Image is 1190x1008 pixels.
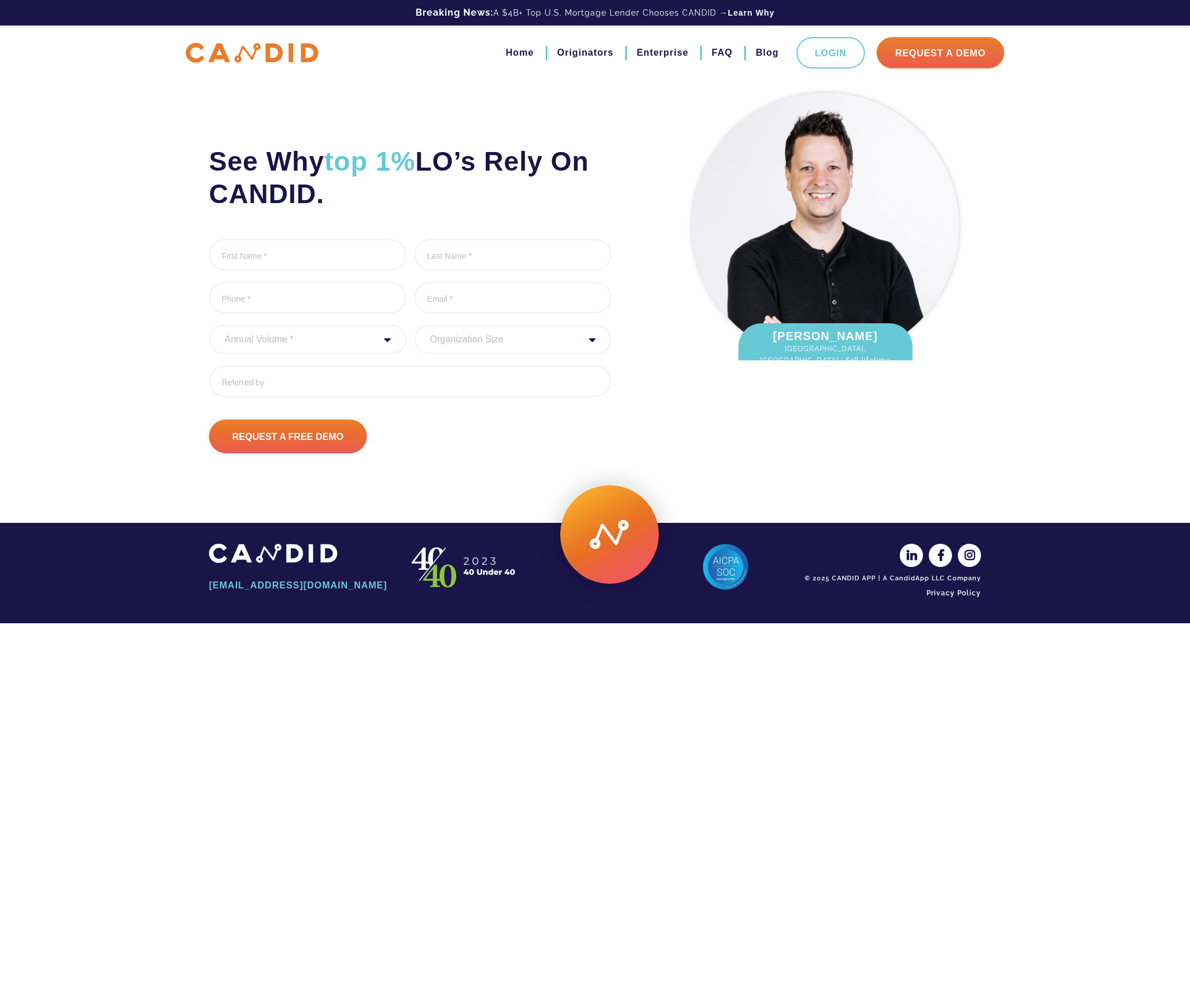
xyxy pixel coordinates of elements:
[209,576,389,595] a: [EMAIL_ADDRESS][DOMAIN_NAME]
[750,343,901,378] span: [GEOGRAPHIC_DATA], [GEOGRAPHIC_DATA] | $1B lifetime fundings.
[702,544,749,590] img: AICPA SOC 2
[801,574,981,583] div: © 2025 CANDID APP | A CandidApp LLC Company
[796,37,866,68] a: Login
[186,43,318,63] img: CANDID APP
[414,282,612,313] input: Email *
[209,366,611,397] input: Referred by
[738,323,913,384] div: [PERSON_NAME]
[414,239,612,270] input: Last Name *
[209,145,611,210] h2: See Why LO’s Rely On CANDID.
[209,239,406,270] input: First Name *
[877,37,1004,68] a: Request A Demo
[637,43,688,63] a: Enterprise
[209,282,406,313] input: Phone *
[801,583,981,603] a: Privacy Policy
[728,7,775,19] a: Learn Why
[209,420,367,453] input: Request A Free Demo
[712,43,733,63] a: FAQ
[557,43,614,63] a: Originators
[209,544,337,563] img: CANDID APP
[506,43,533,63] a: Home
[324,146,416,176] span: top 1%
[406,544,522,590] img: CANDID APP
[756,43,779,63] a: Blog
[416,7,493,18] b: Breaking News:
